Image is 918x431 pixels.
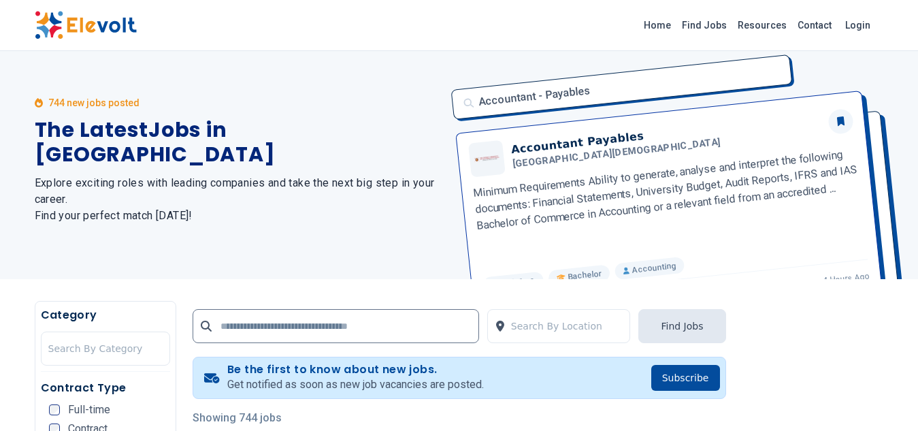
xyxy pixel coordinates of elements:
[35,175,443,224] h2: Explore exciting roles with leading companies and take the next big step in your career. Find you...
[35,11,137,39] img: Elevolt
[676,14,732,36] a: Find Jobs
[193,410,726,426] p: Showing 744 jobs
[68,404,110,415] span: Full-time
[638,14,676,36] a: Home
[651,365,720,391] button: Subscribe
[837,12,879,39] a: Login
[227,363,484,377] h4: Be the first to know about new jobs.
[41,380,170,396] h5: Contract Type
[732,14,792,36] a: Resources
[35,118,443,167] h1: The Latest Jobs in [GEOGRAPHIC_DATA]
[49,404,60,415] input: Full-time
[41,307,170,323] h5: Category
[792,14,837,36] a: Contact
[638,309,725,343] button: Find Jobs
[48,96,140,110] p: 744 new jobs posted
[227,377,484,393] p: Get notified as soon as new job vacancies are posted.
